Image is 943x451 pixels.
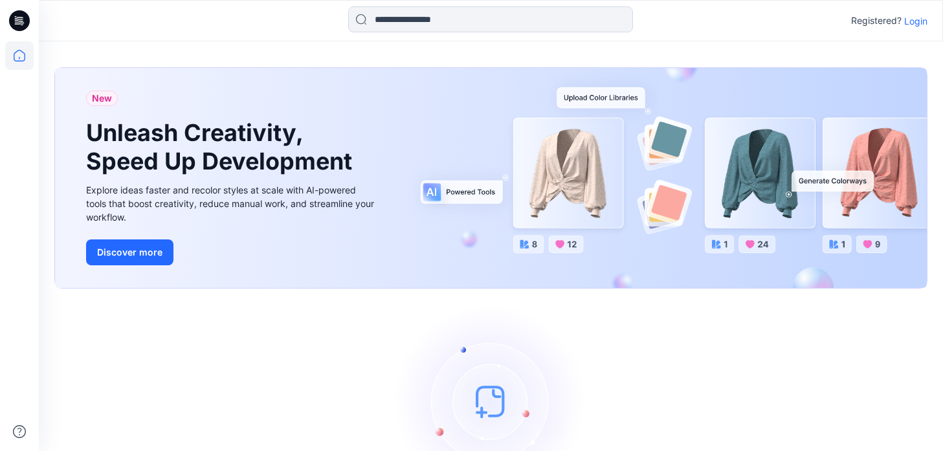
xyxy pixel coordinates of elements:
[904,14,927,28] p: Login
[86,239,377,265] a: Discover more
[86,119,358,175] h1: Unleash Creativity, Speed Up Development
[92,91,112,106] span: New
[86,183,377,224] div: Explore ideas faster and recolor styles at scale with AI-powered tools that boost creativity, red...
[851,13,902,28] p: Registered?
[86,239,173,265] button: Discover more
